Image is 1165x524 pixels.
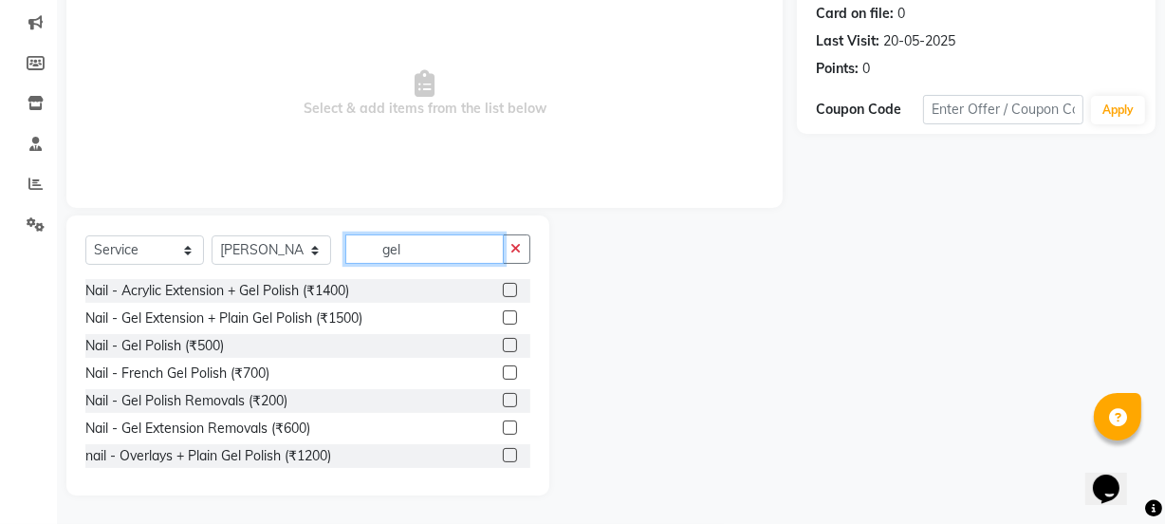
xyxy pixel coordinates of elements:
[85,391,287,411] div: Nail - Gel Polish Removals (₹200)
[85,419,310,439] div: Nail - Gel Extension Removals (₹600)
[345,234,503,264] input: Search or Scan
[85,309,362,328] div: Nail - Gel Extension + Plain Gel Polish (₹1500)
[883,31,955,51] div: 20-05-2025
[862,59,870,79] div: 0
[85,446,331,466] div: nail - Overlays + Plain Gel Polish (₹1200)
[897,4,905,24] div: 0
[1091,96,1145,124] button: Apply
[923,95,1083,124] input: Enter Offer / Coupon Code
[85,281,349,301] div: Nail - Acrylic Extension + Gel Polish (₹1400)
[85,336,224,356] div: Nail - Gel Polish (₹500)
[816,4,894,24] div: Card on file:
[1085,448,1146,505] iframe: chat widget
[85,364,269,384] div: Nail - French Gel Polish (₹700)
[816,31,879,51] div: Last Visit:
[816,100,923,120] div: Coupon Code
[816,59,859,79] div: Points:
